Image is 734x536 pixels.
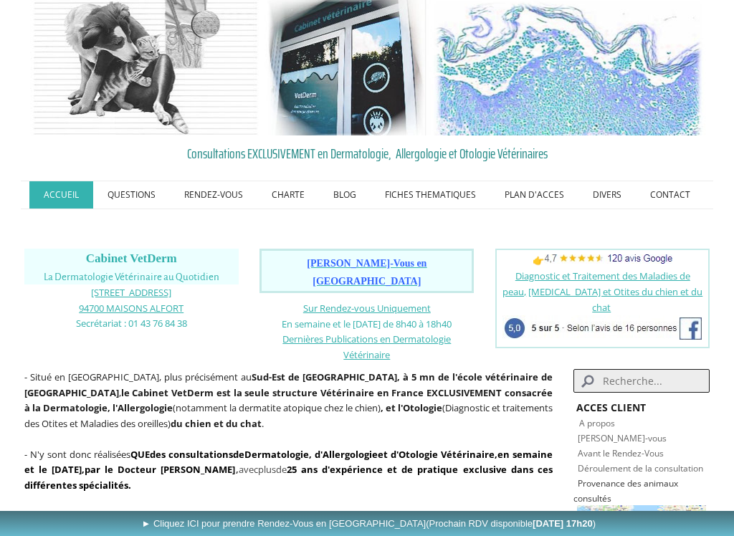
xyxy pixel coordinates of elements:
[502,269,690,298] a: Diagnostic et Traitement des Maladies de peau,
[307,258,426,287] span: [PERSON_NAME]-Vous en [GEOGRAPHIC_DATA]
[303,302,431,315] a: Sur Rendez-vous Uniquement
[24,370,553,399] strong: Sud-Est de [GEOGRAPHIC_DATA], à 5 mn de l'école vétérinaire de [GEOGRAPHIC_DATA]
[121,386,130,399] strong: le
[91,286,171,299] span: [STREET_ADDRESS]
[371,181,490,209] a: FICHES THEMATIQUES
[24,448,553,492] span: - N'y sont donc réalisées
[24,463,553,492] strong: 25 ans d'expérience et de pratique exclusive dans ces différentes spécialités.
[24,370,553,430] span: - Situé en [GEOGRAPHIC_DATA], plus précisément au , (notamment la dermatite atopique chez le chie...
[578,477,583,489] span: P
[576,401,646,414] strong: ACCES CLIENT
[79,301,183,315] a: 94700 MAISONS ALFORT
[171,417,262,430] strong: du chien et du chat
[381,401,442,414] b: , et l'Otologie
[168,448,476,461] strong: de , d' et d'
[490,181,578,209] a: PLAN D'ACCES
[578,462,703,474] a: Déroulement de la consultation
[244,448,309,461] a: Dermatologie
[82,463,85,476] span: ,
[307,259,426,287] a: [PERSON_NAME]-Vous en [GEOGRAPHIC_DATA]
[579,417,615,429] a: A propos
[578,181,636,209] a: DIVERS
[91,285,171,299] a: [STREET_ADDRESS]
[170,181,257,209] a: RENDEZ-VOUS
[132,386,389,399] b: Cabinet VetDerm est la seule structure Vétérinaire en
[44,272,219,282] span: La Dermatologie Vétérinaire au Quotidien
[636,181,705,209] a: CONTACT
[578,432,667,444] a: [PERSON_NAME]-vous
[29,181,93,209] a: ACCUEIL
[282,332,451,361] span: Dernières Publications en Dermatologie Vétérinaire
[578,447,664,459] a: Avant le Rendez-Vous
[76,317,187,330] span: Secrétariat : 01 43 76 84 38
[533,518,593,529] b: [DATE] 17h20
[323,448,378,461] a: Allergologie
[426,518,596,529] span: (Prochain RDV disponible )
[86,252,177,265] span: Cabinet VetDerm
[93,181,170,209] a: QUESTIONS
[257,181,319,209] a: CHARTE
[183,509,231,522] strong: accessible
[282,317,452,330] span: En semaine et le [DATE] de 8h40 à 18h40
[24,143,710,164] a: Consultations EXCLUSIVEMENT en Dermatologie, Allergologie et Otologie Vétérinaires
[528,285,702,314] a: [MEDICAL_DATA] et Otites du chien et du chat
[130,509,181,522] span: facilement
[79,302,183,315] span: 94700 MAISONS ALFORT
[130,448,150,461] strong: QUE
[258,463,276,476] span: plus
[150,448,166,461] strong: des
[168,448,233,461] a: consultations
[282,332,451,361] a: Dernières Publications en Dermatologie Vétérinaire
[85,463,239,476] b: ,
[495,448,497,461] strong: ,
[533,254,672,267] span: 👉
[24,448,553,492] span: avec de
[573,369,710,393] input: Search
[399,448,476,461] a: Otologie Vétérin
[476,448,495,461] a: aire
[319,181,371,209] a: BLOG
[583,477,625,489] a: rovenance
[141,518,596,529] span: ► Cliquez ICI pour prendre Rendez-Vous en [GEOGRAPHIC_DATA]
[85,463,236,476] span: par le Docteur [PERSON_NAME]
